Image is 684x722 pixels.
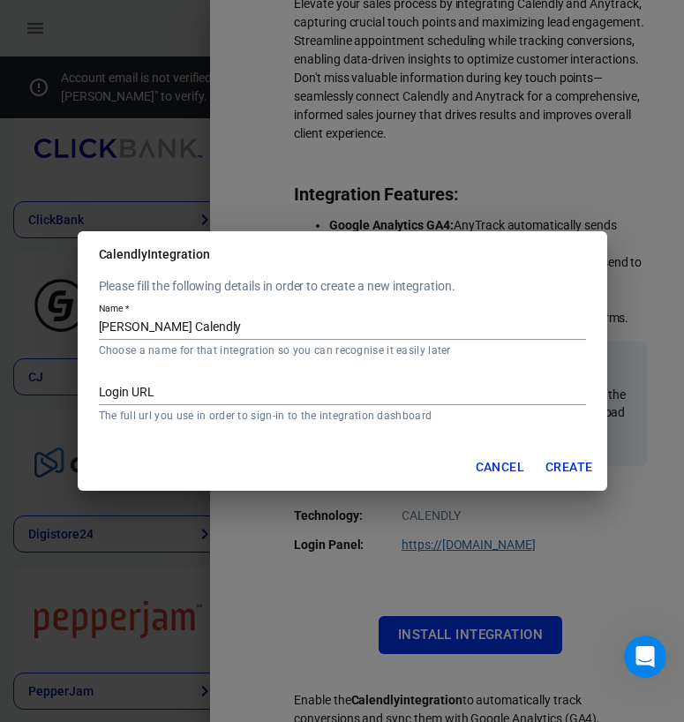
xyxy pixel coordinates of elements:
button: Create [538,451,599,484]
p: The full url you use in order to sign-in to the integration dashboard [99,409,586,423]
p: Please fill the following details in order to create a new integration. [99,277,586,296]
input: My Calendly [99,317,586,340]
input: https://domain.com/sign-in [99,382,586,405]
button: Cancel [469,451,531,484]
h2: Calendly Integration [78,231,607,277]
label: Name [99,302,129,315]
p: Choose a name for that integration so you can recognise it easily later [99,343,586,357]
iframe: Intercom live chat [624,636,666,678]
